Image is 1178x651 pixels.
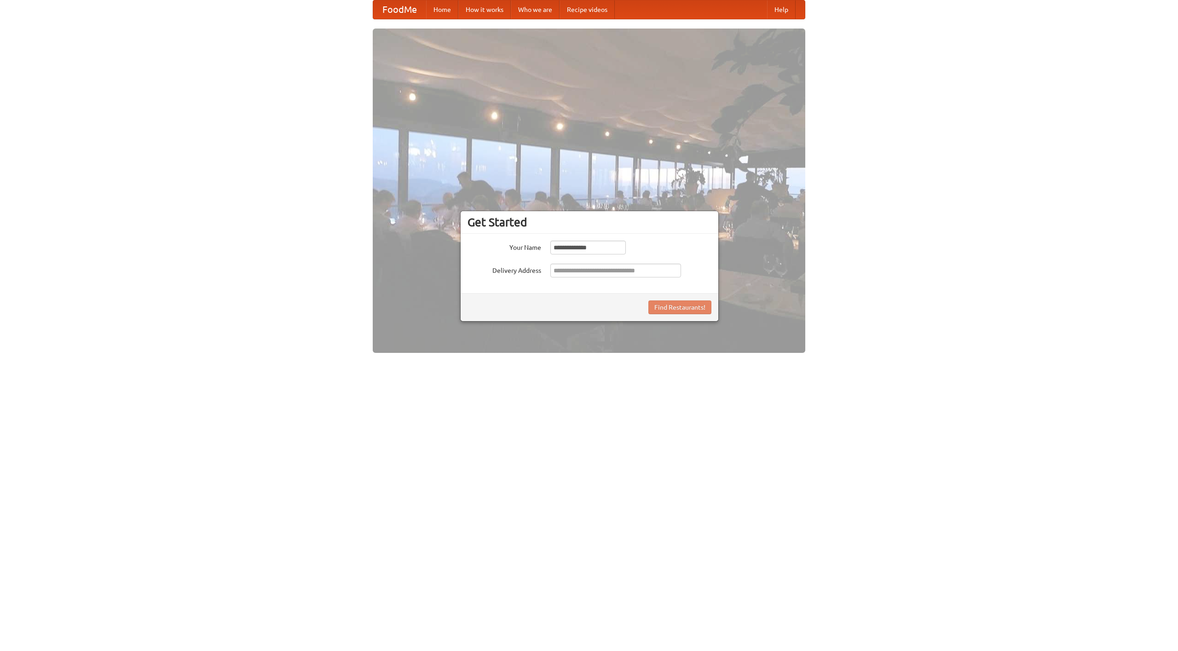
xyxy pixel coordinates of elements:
label: Delivery Address [468,264,541,275]
a: How it works [458,0,511,19]
a: Help [767,0,796,19]
h3: Get Started [468,215,711,229]
label: Your Name [468,241,541,252]
a: FoodMe [373,0,426,19]
a: Who we are [511,0,560,19]
a: Recipe videos [560,0,615,19]
a: Home [426,0,458,19]
button: Find Restaurants! [648,300,711,314]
